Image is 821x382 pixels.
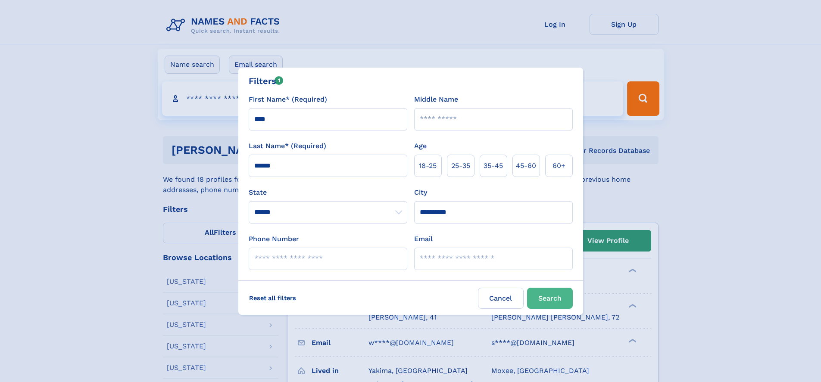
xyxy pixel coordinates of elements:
[451,161,470,171] span: 25‑35
[249,94,327,105] label: First Name* (Required)
[484,161,503,171] span: 35‑45
[249,234,299,244] label: Phone Number
[249,187,407,198] label: State
[553,161,565,171] span: 60+
[414,187,427,198] label: City
[249,75,284,87] div: Filters
[249,141,326,151] label: Last Name* (Required)
[243,288,302,308] label: Reset all filters
[414,94,458,105] label: Middle Name
[478,288,524,309] label: Cancel
[414,141,427,151] label: Age
[414,234,433,244] label: Email
[419,161,437,171] span: 18‑25
[527,288,573,309] button: Search
[516,161,536,171] span: 45‑60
